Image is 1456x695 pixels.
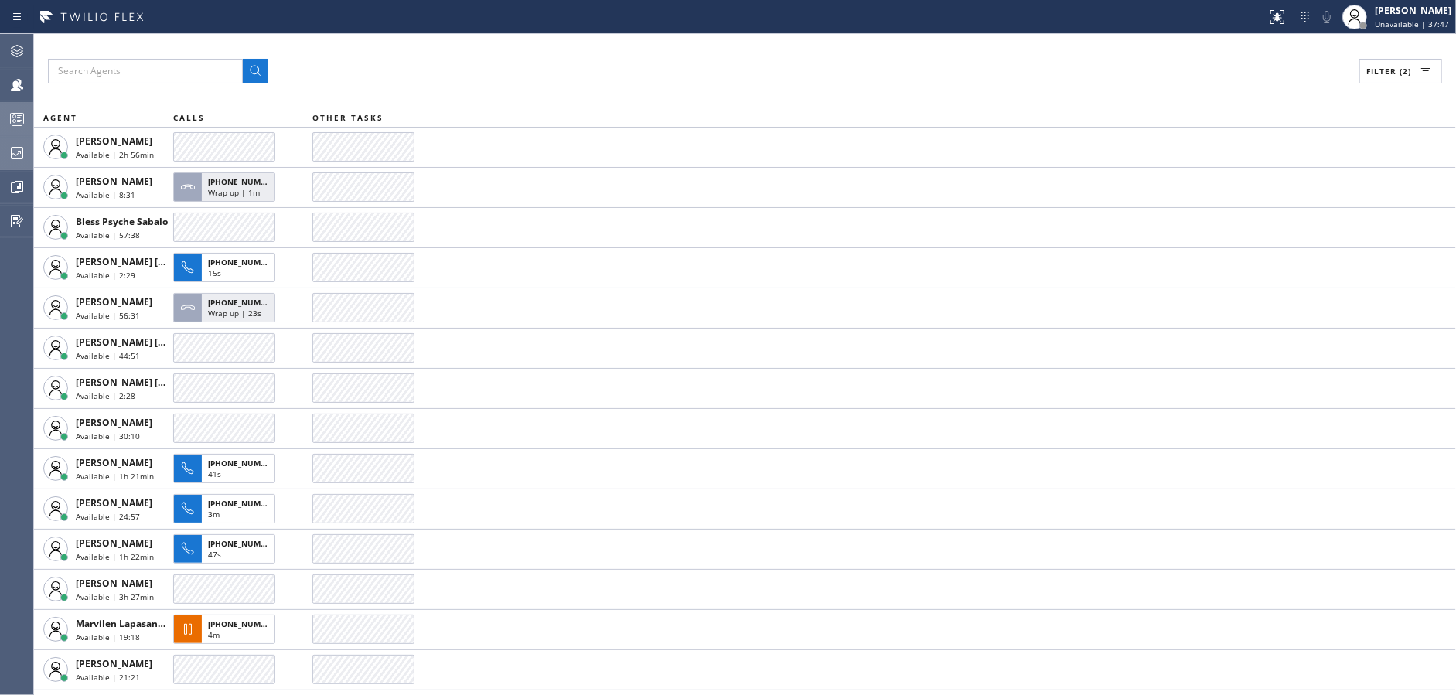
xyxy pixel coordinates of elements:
span: Available | 30:10 [76,431,140,441]
button: [PHONE_NUMBER]15s [173,248,280,287]
span: 15s [208,267,221,278]
span: [PERSON_NAME] [PERSON_NAME] Dahil [76,376,258,389]
button: [PHONE_NUMBER]41s [173,449,280,488]
span: Available | 44:51 [76,350,140,361]
span: [PERSON_NAME] [76,416,152,429]
span: [PERSON_NAME] [76,496,152,509]
span: Available | 2h 56min [76,149,154,160]
span: Available | 2:29 [76,270,135,281]
span: [PHONE_NUMBER] [208,538,278,549]
button: [PHONE_NUMBER]4m [173,610,280,649]
div: [PERSON_NAME] [1375,4,1451,17]
span: Bless Psyche Sabalo [76,215,168,228]
span: Available | 1h 22min [76,551,154,562]
span: Available | 3h 27min [76,591,154,602]
span: [PHONE_NUMBER] [208,297,278,308]
span: [PHONE_NUMBER] [208,498,278,509]
span: AGENT [43,112,77,123]
span: Available | 8:31 [76,189,135,200]
span: [PERSON_NAME] [76,456,152,469]
span: [PERSON_NAME] [76,135,152,148]
button: [PHONE_NUMBER]Wrap up | 1m [173,168,280,206]
span: Available | 1h 21min [76,471,154,482]
span: Available | 57:38 [76,230,140,240]
button: Filter (2) [1359,59,1442,83]
input: Search Agents [48,59,243,83]
span: 3m [208,509,220,520]
span: Available | 21:21 [76,672,140,683]
span: OTHER TASKS [312,112,384,123]
button: Mute [1316,6,1338,28]
span: CALLS [173,112,205,123]
span: 47s [208,549,221,560]
span: Unavailable | 37:47 [1375,19,1449,29]
span: Wrap up | 1m [208,187,260,198]
span: [PERSON_NAME] [76,577,152,590]
span: Marvilen Lapasanda [76,617,169,630]
span: [PERSON_NAME] [76,537,152,550]
span: [PHONE_NUMBER] [208,618,278,629]
button: [PHONE_NUMBER]Wrap up | 23s [173,288,280,327]
span: Filter (2) [1366,66,1411,77]
button: [PHONE_NUMBER]47s [173,530,280,568]
span: [PHONE_NUMBER] [208,176,278,187]
span: Available | 2:28 [76,390,135,401]
span: [PHONE_NUMBER] [208,458,278,468]
span: Available | 19:18 [76,632,140,642]
span: [PERSON_NAME] [76,657,152,670]
span: [PHONE_NUMBER] [208,257,278,267]
span: [PERSON_NAME] [76,295,152,308]
span: Available | 24:57 [76,511,140,522]
span: [PERSON_NAME] [76,175,152,188]
span: 4m [208,629,220,640]
span: Wrap up | 23s [208,308,261,319]
span: [PERSON_NAME] [PERSON_NAME] [76,255,231,268]
button: [PHONE_NUMBER]3m [173,489,280,528]
span: [PERSON_NAME] [PERSON_NAME] [76,336,231,349]
span: 41s [208,468,221,479]
span: Available | 56:31 [76,310,140,321]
